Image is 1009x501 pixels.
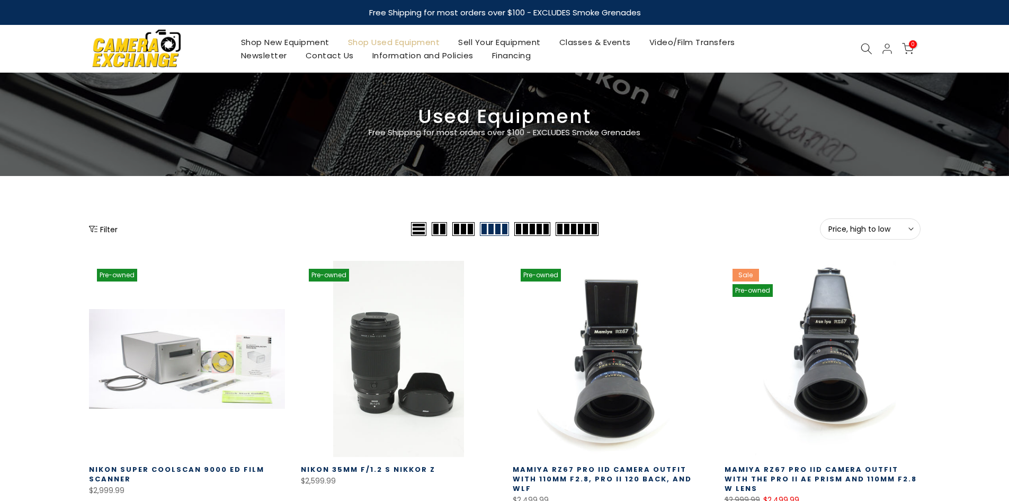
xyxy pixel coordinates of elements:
a: Sell Your Equipment [449,36,550,49]
a: Information and Policies [363,49,483,62]
a: Mamiya RZ67 Pro IID Camera Outfit with the Pro II AE Prism and 110MM F2.8 W Lens [725,464,917,494]
a: Shop New Equipment [231,36,338,49]
span: Price, high to low [828,224,912,234]
a: Nikon Super Coolscan 9000 ED Film Scanner [89,464,264,484]
p: Free Shipping for most orders over $100 - EXCLUDES Smoke Grenades [306,126,703,139]
a: Nikon 35mm f/1.2 S Nikkor Z [301,464,435,474]
div: $2,999.99 [89,484,285,497]
a: 0 [902,43,914,55]
button: Price, high to low [820,218,921,240]
a: Newsletter [231,49,296,62]
a: Classes & Events [550,36,640,49]
a: Video/Film Transfers [640,36,744,49]
span: 0 [909,40,917,48]
button: Show filters [89,224,118,234]
h3: Used Equipment [89,110,921,124]
strong: Free Shipping for most orders over $100 - EXCLUDES Smoke Grenades [369,7,640,18]
a: Financing [483,49,540,62]
div: $2,599.99 [301,474,497,488]
a: Contact Us [296,49,363,62]
a: Shop Used Equipment [338,36,449,49]
a: Mamiya RZ67 Pro IID Camera Outfit with 110MM F2.8, Pro II 120 Back, and WLF [513,464,692,494]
